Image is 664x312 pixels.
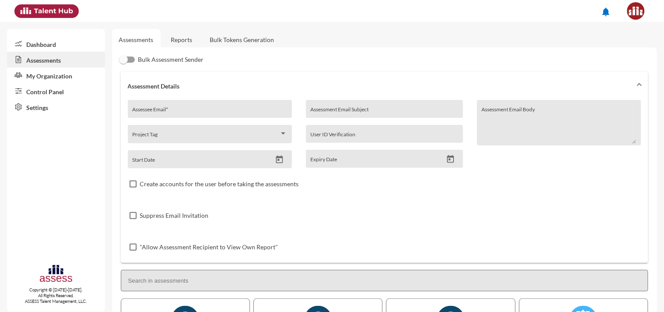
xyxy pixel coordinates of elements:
[443,155,458,164] button: Open calendar
[121,100,649,263] div: Assessment Details
[7,287,105,304] p: Copyright © [DATE]-[DATE]. All Rights Reserved. ASSESS Talent Management, LLC.
[164,29,200,50] a: Reports
[7,36,105,52] a: Dashboard
[121,270,649,291] input: Search in assessments
[7,67,105,83] a: My Organization
[140,179,299,189] span: Create accounts for the user before taking the assessments
[272,155,287,164] button: Open calendar
[128,82,631,90] mat-panel-title: Assessment Details
[140,210,209,221] span: Suppress Email Invitation
[601,7,611,17] mat-icon: notifications
[39,264,73,285] img: assesscompany-logo.png
[7,52,105,67] a: Assessments
[203,29,281,50] a: Bulk Tokens Generation
[138,54,204,65] span: Bulk Assessment Sender
[121,72,649,100] mat-expansion-panel-header: Assessment Details
[119,36,154,43] a: Assessments
[140,242,278,252] span: "Allow Assessment Recipient to View Own Report"
[7,99,105,115] a: Settings
[7,83,105,99] a: Control Panel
